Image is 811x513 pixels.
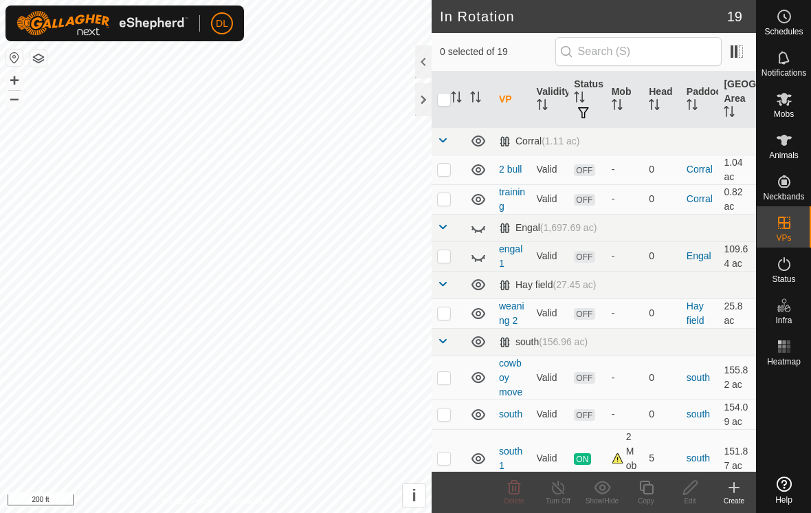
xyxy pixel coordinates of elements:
[499,408,522,419] a: south
[555,37,722,66] input: Search (S)
[643,429,681,488] td: 5
[643,72,681,128] th: Head
[772,275,795,283] span: Status
[769,151,799,160] span: Animals
[499,243,522,269] a: engal 1
[216,17,228,31] span: DL
[531,241,569,271] td: Valid
[574,251,595,263] span: OFF
[499,186,525,212] a: training
[643,241,681,271] td: 0
[712,496,756,506] div: Create
[687,164,713,175] a: Corral
[16,11,188,36] img: Gallagher Logo
[624,496,668,506] div: Copy
[687,452,710,463] a: south
[440,45,555,59] span: 0 selected of 19
[767,358,801,366] span: Heatmap
[580,496,624,506] div: Show/Hide
[540,222,597,233] span: (1,697.69 ac)
[718,155,756,184] td: 1.04 ac
[612,407,638,422] div: -
[687,372,710,383] a: south
[718,429,756,488] td: 151.87 ac
[499,222,597,234] div: Engal
[574,94,585,105] p-sorticon: Activate to sort
[764,28,803,36] span: Schedules
[574,164,595,176] span: OFF
[687,101,698,112] p-sorticon: Activate to sort
[574,453,590,465] span: ON
[30,50,47,67] button: Map Layers
[612,306,638,320] div: -
[643,298,681,328] td: 0
[499,301,524,326] a: weaning 2
[504,497,524,505] span: Delete
[162,495,213,507] a: Privacy Policy
[574,308,595,320] span: OFF
[542,135,579,146] span: (1.11 ac)
[643,356,681,400] td: 0
[440,8,727,25] h2: In Rotation
[539,336,588,347] span: (156.96 ac)
[643,400,681,429] td: 0
[403,484,425,507] button: i
[643,155,681,184] td: 0
[687,250,711,261] a: Engal
[718,298,756,328] td: 25.8 ac
[606,72,644,128] th: Mob
[574,194,595,206] span: OFF
[499,336,588,348] div: south
[499,358,522,397] a: cowboy move
[531,298,569,328] td: Valid
[574,409,595,421] span: OFF
[499,135,579,147] div: Corral
[470,94,481,105] p-sorticon: Activate to sort
[6,50,23,66] button: Reset Map
[493,72,531,128] th: VP
[6,72,23,89] button: +
[649,101,660,112] p-sorticon: Activate to sort
[531,400,569,429] td: Valid
[718,356,756,400] td: 155.82 ac
[499,446,522,471] a: south 1
[499,279,597,291] div: Hay field
[718,241,756,271] td: 109.64 ac
[612,430,638,488] div: 2 Mobs
[727,6,742,27] span: 19
[531,356,569,400] td: Valid
[718,184,756,214] td: 0.82 ac
[531,155,569,184] td: Valid
[774,110,794,118] span: Mobs
[553,279,596,290] span: (27.45 ac)
[775,496,792,504] span: Help
[687,193,713,204] a: Corral
[230,495,270,507] a: Contact Us
[762,69,806,77] span: Notifications
[612,101,623,112] p-sorticon: Activate to sort
[574,372,595,384] span: OFF
[718,400,756,429] td: 154.09 ac
[775,316,792,325] span: Infra
[718,72,756,128] th: [GEOGRAPHIC_DATA] Area
[612,371,638,385] div: -
[499,164,522,175] a: 2 bull
[763,193,804,201] span: Neckbands
[724,108,735,119] p-sorticon: Activate to sort
[531,184,569,214] td: Valid
[412,486,416,505] span: i
[612,162,638,177] div: -
[776,234,791,242] span: VPs
[612,192,638,206] div: -
[568,72,606,128] th: Status
[681,72,719,128] th: Paddock
[531,429,569,488] td: Valid
[451,94,462,105] p-sorticon: Activate to sort
[536,496,580,506] div: Turn Off
[687,408,710,419] a: south
[537,101,548,112] p-sorticon: Activate to sort
[668,496,712,506] div: Edit
[612,249,638,263] div: -
[757,471,811,510] a: Help
[6,90,23,107] button: –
